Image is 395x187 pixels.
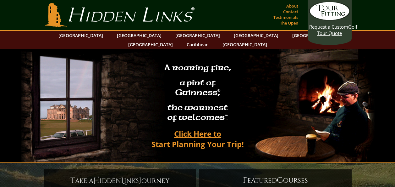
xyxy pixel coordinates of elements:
span: L [121,176,124,186]
a: Request a CustomGolf Tour Quote [309,2,350,36]
span: T [70,176,75,186]
span: J [139,176,141,186]
a: The Open [278,19,300,27]
a: [GEOGRAPHIC_DATA] [231,31,282,40]
a: [GEOGRAPHIC_DATA] [219,40,270,49]
a: Caribbean [184,40,212,49]
a: [GEOGRAPHIC_DATA] [114,31,165,40]
a: [GEOGRAPHIC_DATA] [55,31,106,40]
span: C [277,175,283,185]
a: Click Here toStart Planning Your Trip! [145,126,250,151]
a: Contact [282,7,300,16]
a: About [285,2,300,10]
span: Request a Custom [309,24,348,30]
span: H [93,176,100,186]
h2: A roaring fire, a pint of Guinness , the warmest of welcomes™. [160,60,235,126]
a: Testimonials [272,13,300,22]
a: [GEOGRAPHIC_DATA] [125,40,176,49]
span: F [243,175,247,185]
a: [GEOGRAPHIC_DATA] [172,31,223,40]
a: [GEOGRAPHIC_DATA] [289,31,340,40]
h6: eatured ourses [206,175,345,185]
